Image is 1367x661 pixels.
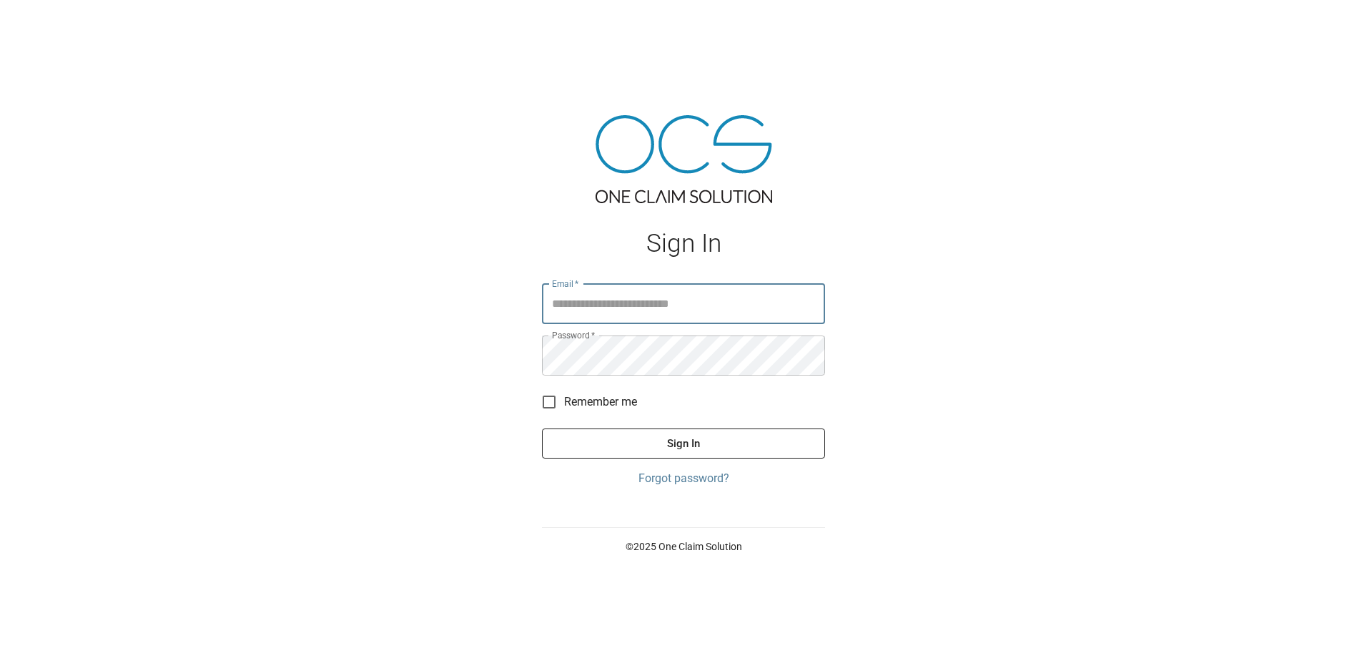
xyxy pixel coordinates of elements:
a: Forgot password? [542,470,825,487]
p: © 2025 One Claim Solution [542,539,825,554]
img: ocs-logo-tra.png [596,115,772,203]
span: Remember me [564,393,637,411]
label: Password [552,329,595,341]
img: ocs-logo-white-transparent.png [17,9,74,37]
button: Sign In [542,429,825,459]
h1: Sign In [542,229,825,258]
label: Email [552,278,579,290]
